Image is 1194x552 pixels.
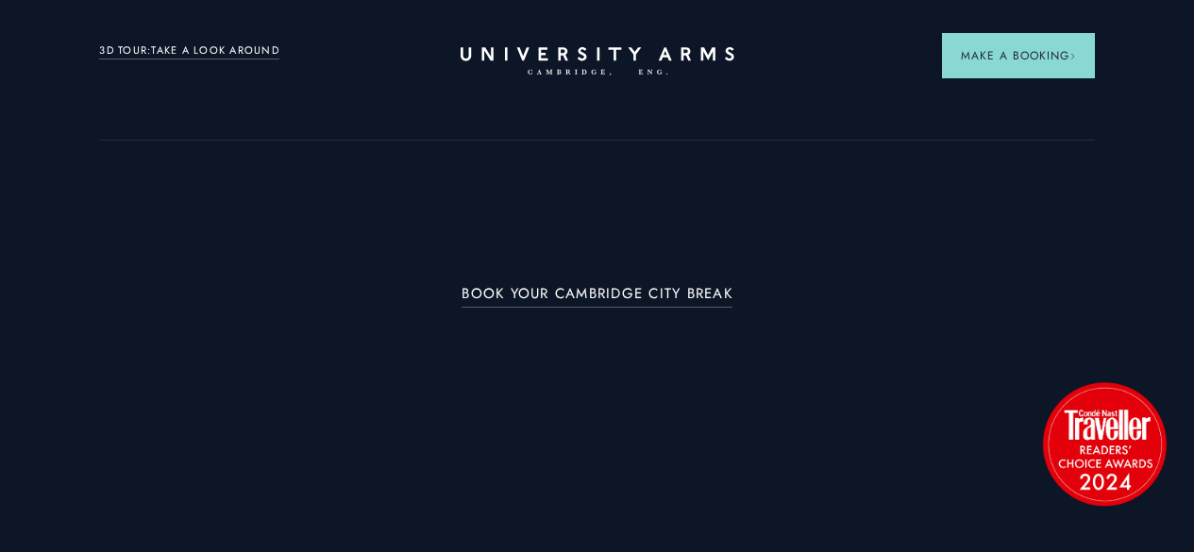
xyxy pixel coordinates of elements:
a: 3D TOUR:TAKE A LOOK AROUND [99,42,279,59]
a: BOOK YOUR CAMBRIDGE CITY BREAK [462,286,732,308]
span: Make a Booking [961,47,1076,64]
a: Home [461,47,734,76]
img: Arrow icon [1069,53,1076,59]
button: Make a BookingArrow icon [942,33,1095,78]
img: image-2524eff8f0c5d55edbf694693304c4387916dea5-1501x1501-png [1034,373,1175,514]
